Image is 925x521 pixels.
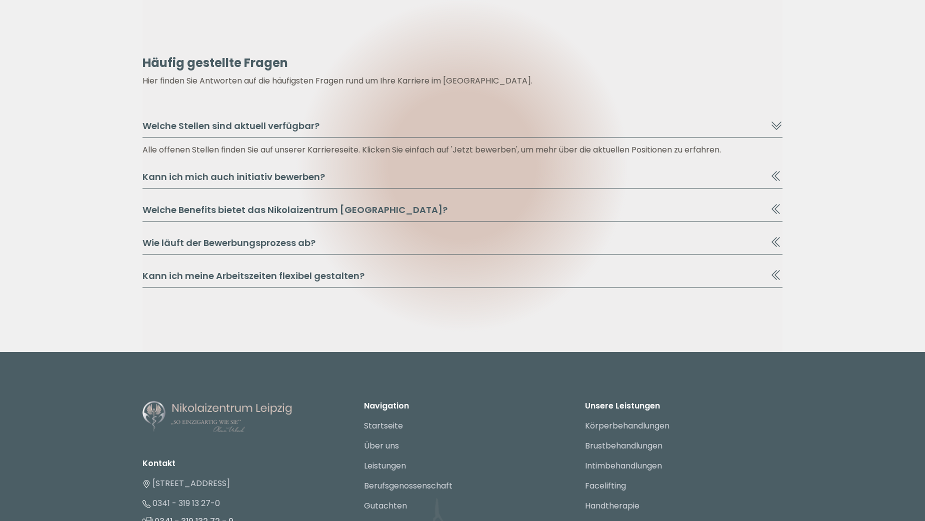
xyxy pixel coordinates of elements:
a: 0341 - 319 13 27-0 [142,497,220,509]
button: Kann ich mich auch initiativ bewerben? [142,170,782,189]
a: Gutachten [364,500,407,511]
a: [STREET_ADDRESS] [142,477,230,489]
div: Alle offenen Stellen finden Sie auf unserer Karriereseite. Klicken Sie einfach auf 'Jetzt bewerbe... [142,144,782,156]
p: Unsere Leistungen [585,400,782,412]
a: Über uns [364,440,399,451]
p: Navigation [364,400,561,412]
li: Kontakt [142,457,340,469]
a: Facelifting [585,480,626,491]
a: Intimbehandlungen [585,460,662,471]
button: Welche Benefits bietet das Nikolaizentrum [GEOGRAPHIC_DATA]? [142,203,782,222]
button: Wie läuft der Bewerbungsprozess ab? [142,236,782,255]
button: Welche Stellen sind aktuell verfügbar? [142,119,782,138]
a: Handtherapie [585,500,639,511]
button: Kann ich meine Arbeitszeiten flexibel gestalten? [142,269,782,288]
a: Startseite [364,420,403,431]
h6: Häufig gestellte Fragen [142,55,782,71]
a: Berufsgenossenschaft [364,480,452,491]
a: Brustbehandlungen [585,440,662,451]
a: Leistungen [364,460,406,471]
p: Hier finden Sie Antworten auf die häufigsten Fragen rund um Ihre Karriere im [GEOGRAPHIC_DATA]. [142,75,782,87]
img: Nikolaizentrum Leipzig - Logo [142,400,292,434]
a: Körperbehandlungen [585,420,669,431]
